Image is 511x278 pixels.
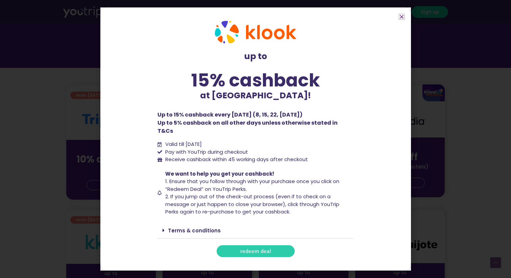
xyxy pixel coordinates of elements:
p: up to [157,50,354,63]
span: Valid till [DATE] [164,141,202,148]
span: 1. Ensure that you follow through with your purchase once you click on “Redeem Deal” on YouTrip P... [165,178,339,193]
span: redeem deal [240,249,271,254]
a: Close [399,14,404,19]
div: Terms & conditions [157,223,354,238]
span: Receive cashback within 45 working days after checkout [164,156,308,163]
a: redeem deal [217,245,295,257]
p: at [GEOGRAPHIC_DATA]! [157,89,354,102]
span: 2. If you jump out of the check-out process (even if to check on a message or just happen to clos... [165,193,339,215]
a: Terms & conditions [168,227,221,234]
span: Pay with YouTrip during checkout [164,148,248,156]
div: 15% cashback [157,71,354,89]
p: Up to 15% cashback every [DATE] (8, 15, 22, [DATE]) Up to 5% cashback on all other days unless ot... [157,111,354,135]
span: We want to help you get your cashback! [165,170,274,177]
